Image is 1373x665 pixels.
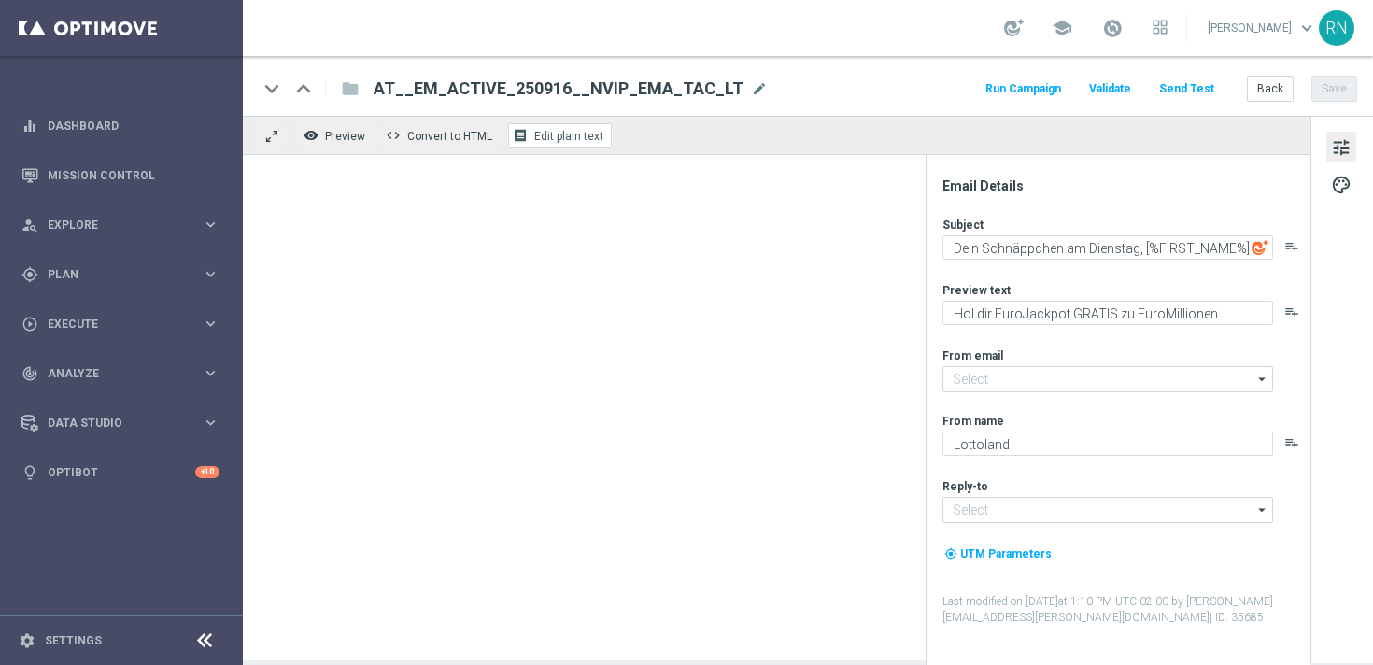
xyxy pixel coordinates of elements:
[983,77,1064,102] button: Run Campaign
[202,216,219,233] i: keyboard_arrow_right
[21,415,202,432] div: Data Studio
[21,217,38,233] i: person_search
[374,78,743,100] span: AT__EM_ACTIVE_250916__NVIP_EMA_TAC_LT
[21,168,220,183] button: Mission Control
[534,130,603,143] span: Edit plain text
[21,267,220,282] button: gps_fixed Plan keyboard_arrow_right
[202,364,219,382] i: keyboard_arrow_right
[407,130,492,143] span: Convert to HTML
[21,416,220,431] button: Data Studio keyboard_arrow_right
[508,123,612,148] button: receipt Edit plain text
[960,547,1052,560] span: UTM Parameters
[21,266,202,283] div: Plan
[299,123,374,148] button: remove_red_eye Preview
[942,544,1054,564] button: my_location UTM Parameters
[942,594,1309,626] label: Last modified on [DATE] at 1:10 PM UTC-02:00 by [PERSON_NAME][EMAIL_ADDRESS][PERSON_NAME][DOMAIN_...
[942,479,988,494] label: Reply-to
[48,368,202,379] span: Analyze
[942,366,1273,392] input: Select
[942,414,1004,429] label: From name
[21,317,220,332] button: play_circle_outline Execute keyboard_arrow_right
[942,348,1003,363] label: From email
[1253,367,1272,391] i: arrow_drop_down
[942,283,1011,298] label: Preview text
[942,497,1273,523] input: Select
[386,128,401,143] span: code
[1089,82,1131,95] span: Validate
[48,219,202,231] span: Explore
[21,119,220,134] button: equalizer Dashboard
[1253,498,1272,522] i: arrow_drop_down
[195,466,219,478] div: +10
[45,635,102,646] a: Settings
[21,365,38,382] i: track_changes
[21,101,219,150] div: Dashboard
[1331,173,1352,197] span: palette
[1247,76,1294,102] button: Back
[1319,10,1354,46] div: RN
[942,218,984,233] label: Subject
[1296,18,1317,38] span: keyboard_arrow_down
[21,365,202,382] div: Analyze
[21,464,38,481] i: lightbulb
[48,447,195,497] a: Optibot
[381,123,501,148] button: code Convert to HTML
[1284,435,1299,450] button: playlist_add
[202,315,219,332] i: keyboard_arrow_right
[21,366,220,381] button: track_changes Analyze keyboard_arrow_right
[1086,77,1134,102] button: Validate
[21,447,219,497] div: Optibot
[21,150,219,200] div: Mission Control
[48,101,219,150] a: Dashboard
[21,465,220,480] button: lightbulb Optibot +10
[21,118,38,134] i: equalizer
[48,318,202,330] span: Execute
[1206,14,1319,42] a: [PERSON_NAME]keyboard_arrow_down
[751,80,768,97] span: mode_edit
[1284,304,1299,319] button: playlist_add
[1311,76,1357,102] button: Save
[1210,611,1264,624] span: | ID: 35685
[21,266,38,283] i: gps_fixed
[1156,77,1217,102] button: Send Test
[21,217,202,233] div: Explore
[942,177,1309,194] div: Email Details
[21,316,38,332] i: play_circle_outline
[944,547,957,560] i: my_location
[1052,18,1072,38] span: school
[48,269,202,280] span: Plan
[325,130,365,143] span: Preview
[21,218,220,233] button: person_search Explore keyboard_arrow_right
[513,128,528,143] i: receipt
[304,128,318,143] i: remove_red_eye
[1326,169,1356,199] button: palette
[48,150,219,200] a: Mission Control
[1284,239,1299,254] button: playlist_add
[48,417,202,429] span: Data Studio
[202,265,219,283] i: keyboard_arrow_right
[1331,135,1352,160] span: tune
[19,632,35,649] i: settings
[1252,239,1268,256] img: optiGenie.svg
[1326,132,1356,162] button: tune
[202,414,219,432] i: keyboard_arrow_right
[21,316,202,332] div: Execute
